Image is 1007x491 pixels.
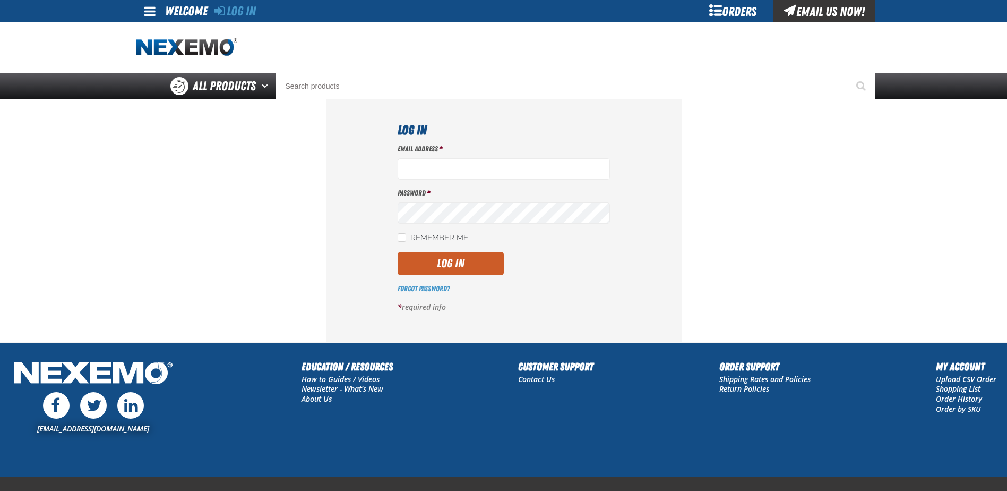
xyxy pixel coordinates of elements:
[258,73,276,99] button: Open All Products pages
[398,233,406,242] input: Remember Me
[136,38,237,57] a: Home
[302,384,383,394] a: Newsletter - What's New
[302,359,393,375] h2: Education / Resources
[398,188,610,198] label: Password
[719,374,811,384] a: Shipping Rates and Policies
[398,284,450,293] a: Forgot Password?
[37,424,149,434] a: [EMAIL_ADDRESS][DOMAIN_NAME]
[302,374,380,384] a: How to Guides / Videos
[936,394,982,404] a: Order History
[719,384,769,394] a: Return Policies
[276,73,875,99] input: Search
[936,359,996,375] h2: My Account
[936,384,980,394] a: Shopping List
[214,4,256,19] a: Log In
[936,374,996,384] a: Upload CSV Order
[719,359,811,375] h2: Order Support
[398,233,468,243] label: Remember Me
[398,121,610,140] h1: Log In
[398,252,504,275] button: Log In
[11,359,176,390] img: Nexemo Logo
[518,374,555,384] a: Contact Us
[936,404,981,414] a: Order by SKU
[398,144,610,154] label: Email Address
[136,38,237,57] img: Nexemo logo
[302,394,332,404] a: About Us
[398,302,610,312] p: required info
[849,73,875,99] button: Start Searching
[193,77,256,96] span: All Products
[518,359,593,375] h2: Customer Support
